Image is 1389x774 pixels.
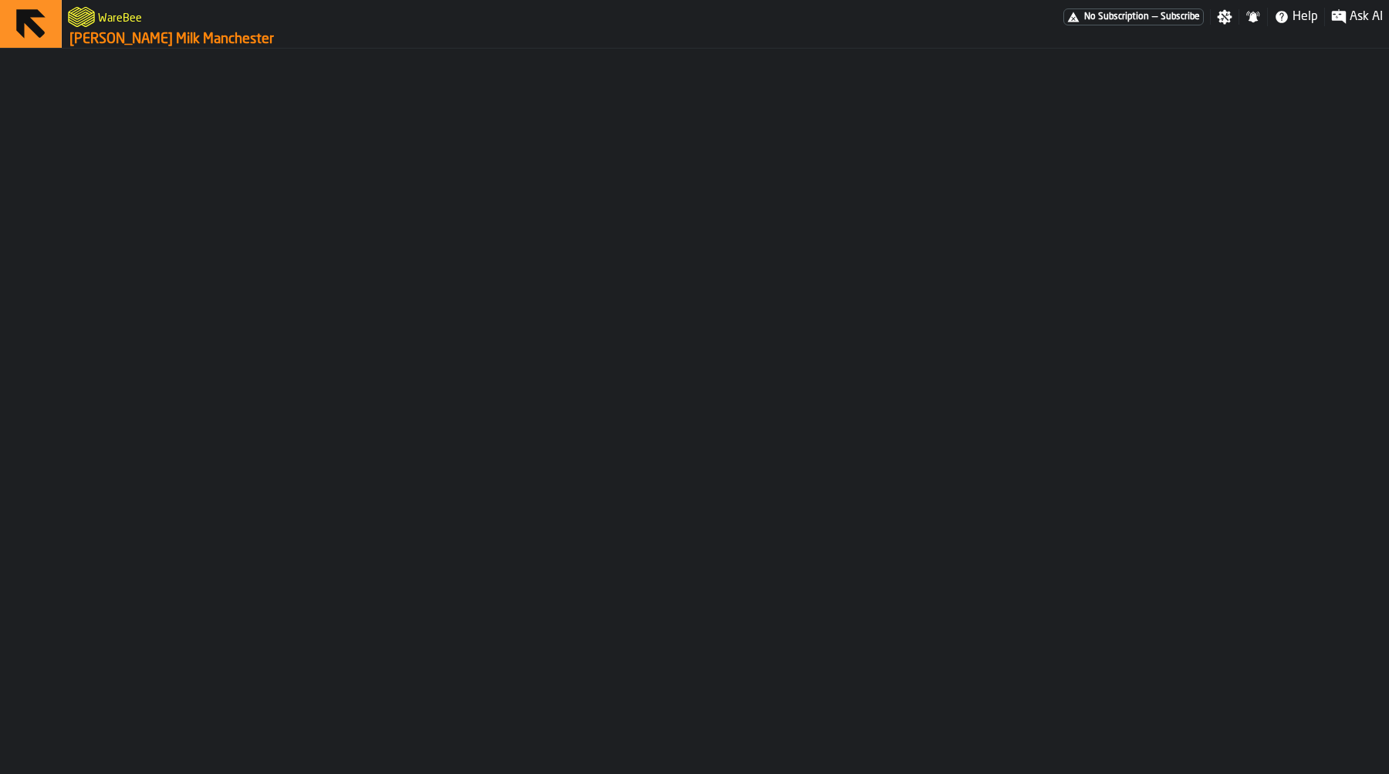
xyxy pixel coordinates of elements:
[1211,9,1239,25] label: button-toggle-Settings
[1161,12,1200,22] span: Subscribe
[1063,8,1204,25] a: link-to-/wh/i/b09612b5-e9f1-4a3a-b0a4-784729d61419/pricing/
[68,31,725,48] nav: Breadcrumb
[1063,8,1204,25] div: Menu Subscription
[69,31,274,48] a: link-to-/wh/i/b09612b5-e9f1-4a3a-b0a4-784729d61419/simulations
[68,3,95,31] a: logo-header
[1268,8,1324,26] label: button-toggle-Help
[1152,12,1157,22] span: —
[1239,9,1267,25] label: button-toggle-Notifications
[1325,8,1389,26] label: button-toggle-Ask AI
[98,9,142,25] h2: Sub Title
[1293,8,1318,26] span: Help
[1350,8,1383,26] span: Ask AI
[1084,12,1149,22] span: No Subscription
